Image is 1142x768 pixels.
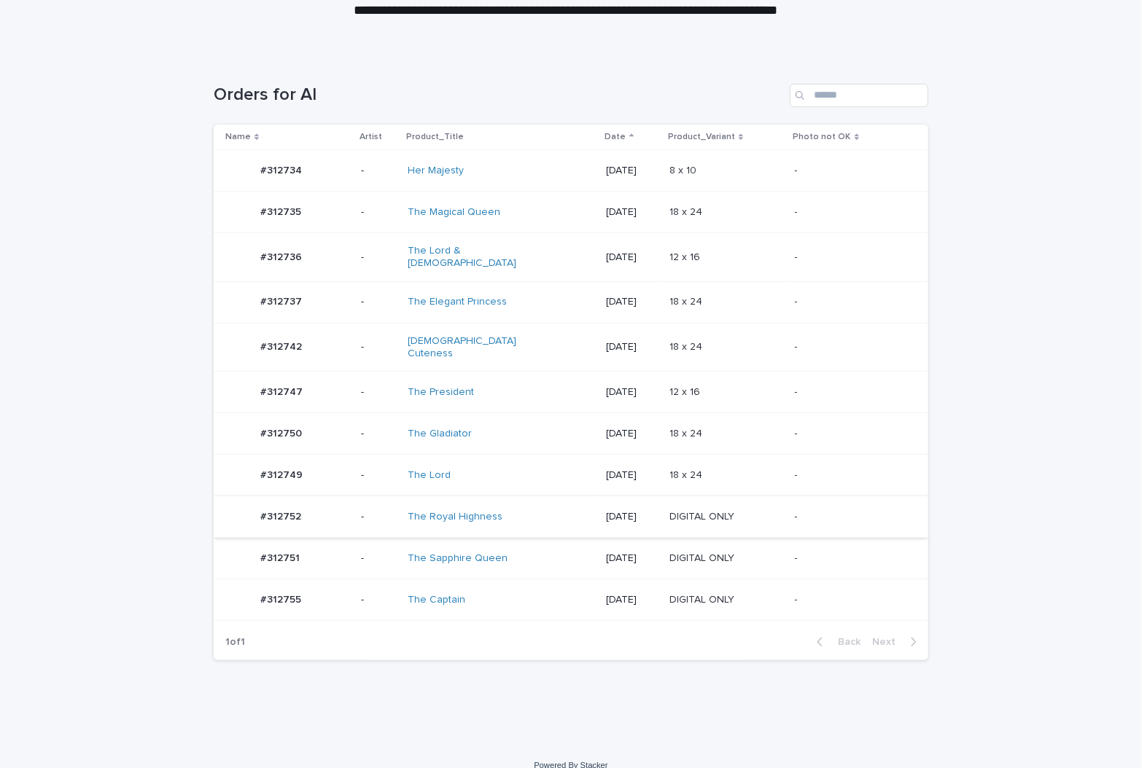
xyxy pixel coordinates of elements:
[606,428,657,440] p: [DATE]
[606,511,657,523] p: [DATE]
[606,386,657,399] p: [DATE]
[795,296,905,308] p: -
[360,129,382,145] p: Artist
[214,150,928,192] tr: #312734#312734 -Her Majesty [DATE]8 x 108 x 10 -
[225,129,251,145] p: Name
[795,165,905,177] p: -
[260,591,304,606] p: #312755
[214,281,928,323] tr: #312737#312737 -The Elegant Princess [DATE]18 x 2418 x 24 -
[214,496,928,538] tr: #312752#312752 -The Royal Highness [DATE]DIGITAL ONLYDIGITAL ONLY -
[669,425,705,440] p: 18 x 24
[795,341,905,353] p: -
[361,165,396,177] p: -
[805,635,866,649] button: Back
[408,206,500,219] a: The Magical Queen
[795,552,905,565] p: -
[260,549,303,565] p: #312751
[214,538,928,579] tr: #312751#312751 -The Sapphire Queen [DATE]DIGITAL ONLYDIGITAL ONLY -
[260,508,304,523] p: #312752
[361,251,396,264] p: -
[260,293,305,308] p: #312737
[829,637,861,647] span: Back
[790,84,928,107] input: Search
[361,296,396,308] p: -
[795,511,905,523] p: -
[361,469,396,482] p: -
[605,129,626,145] p: Date
[408,165,464,177] a: Her Majesty
[795,386,905,399] p: -
[872,637,904,647] span: Next
[606,296,657,308] p: [DATE]
[361,206,396,219] p: -
[793,129,851,145] p: Photo not OK
[606,552,657,565] p: [DATE]
[214,579,928,621] tr: #312755#312755 -The Captain [DATE]DIGITAL ONLYDIGITAL ONLY -
[408,469,451,482] a: The Lord
[214,85,784,106] h1: Orders for AI
[606,165,657,177] p: [DATE]
[214,192,928,233] tr: #312735#312735 -The Magical Queen [DATE]18 x 2418 x 24 -
[408,245,529,270] a: The Lord & [DEMOGRAPHIC_DATA]
[669,549,737,565] p: DIGITAL ONLY
[408,594,465,606] a: The Captain
[406,129,464,145] p: Product_Title
[260,338,305,353] p: #312742
[361,386,396,399] p: -
[795,206,905,219] p: -
[260,203,304,219] p: #312735
[795,251,905,264] p: -
[260,425,305,440] p: #312750
[260,248,305,264] p: #312736
[668,129,735,145] p: Product_Variant
[795,594,905,606] p: -
[606,251,657,264] p: [DATE]
[795,428,905,440] p: -
[361,552,396,565] p: -
[606,469,657,482] p: [DATE]
[408,296,507,308] a: The Elegant Princess
[214,455,928,496] tr: #312749#312749 -The Lord [DATE]18 x 2418 x 24 -
[408,511,502,523] a: The Royal Highness
[669,293,705,308] p: 18 x 24
[408,428,472,440] a: The Gladiator
[214,413,928,455] tr: #312750#312750 -The Gladiator [DATE]18 x 2418 x 24 -
[361,341,396,353] p: -
[260,466,306,482] p: #312749
[408,386,474,399] a: The President
[795,469,905,482] p: -
[606,341,657,353] p: [DATE]
[669,508,737,523] p: DIGITAL ONLY
[866,635,928,649] button: Next
[669,383,703,399] p: 12 x 16
[214,233,928,282] tr: #312736#312736 -The Lord & [DEMOGRAPHIC_DATA] [DATE]12 x 1612 x 16 -
[408,335,529,360] a: [DEMOGRAPHIC_DATA] Cuteness
[669,162,699,177] p: 8 x 10
[606,206,657,219] p: [DATE]
[214,624,257,660] p: 1 of 1
[260,383,306,399] p: #312747
[361,428,396,440] p: -
[669,248,703,264] p: 12 x 16
[214,323,928,372] tr: #312742#312742 -[DEMOGRAPHIC_DATA] Cuteness [DATE]18 x 2418 x 24 -
[669,466,705,482] p: 18 x 24
[669,203,705,219] p: 18 x 24
[260,162,305,177] p: #312734
[606,594,657,606] p: [DATE]
[361,594,396,606] p: -
[669,591,737,606] p: DIGITAL ONLY
[361,511,396,523] p: -
[214,372,928,413] tr: #312747#312747 -The President [DATE]12 x 1612 x 16 -
[669,338,705,353] p: 18 x 24
[408,552,508,565] a: The Sapphire Queen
